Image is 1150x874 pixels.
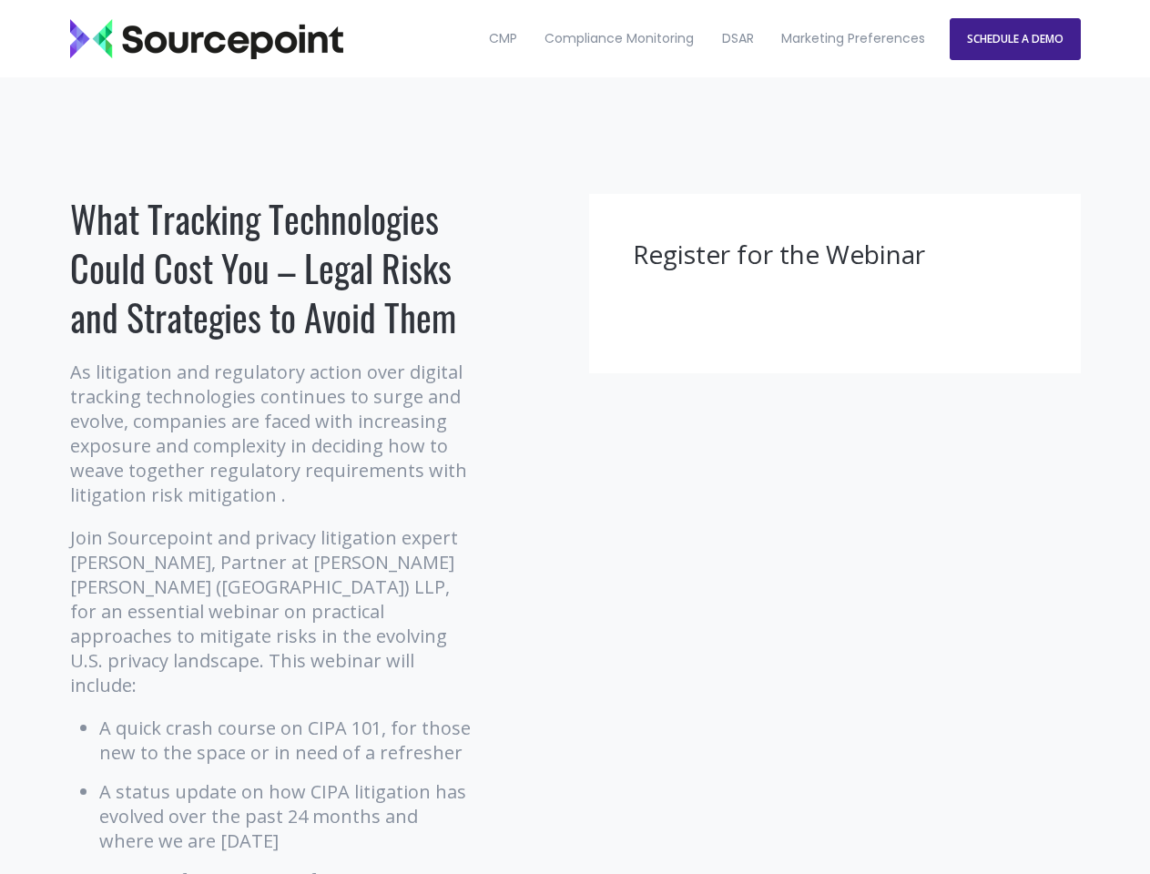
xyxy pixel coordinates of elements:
[70,525,475,697] p: Join Sourcepoint and privacy litigation expert [PERSON_NAME], Partner at [PERSON_NAME] [PERSON_NA...
[70,19,343,59] img: Sourcepoint_logo_black_transparent (2)-2
[633,238,1037,272] h3: Register for the Webinar
[70,360,475,507] p: As litigation and regulatory action over digital tracking technologies continues to surge and evo...
[99,779,475,853] li: A status update on how CIPA litigation has evolved over the past 24 months and where we are [DATE]
[99,716,475,765] li: A quick crash course on CIPA 101, for those new to the space or in need of a refresher
[950,18,1081,60] a: SCHEDULE A DEMO
[70,194,475,341] h1: What Tracking Technologies Could Cost You – Legal Risks and Strategies to Avoid Them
